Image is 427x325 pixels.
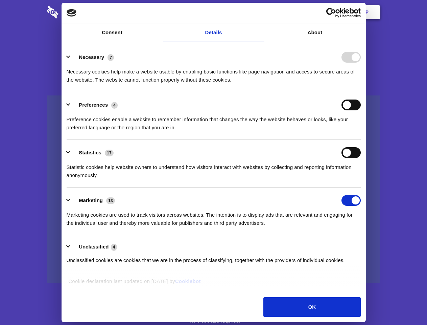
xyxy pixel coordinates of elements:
a: Usercentrics Cookiebot - opens in a new window [302,8,361,18]
div: Necessary cookies help make a website usable by enabling basic functions like page navigation and... [67,63,361,84]
div: Statistic cookies help website owners to understand how visitors interact with websites by collec... [67,158,361,179]
a: Cookiebot [175,278,201,284]
div: Preference cookies enable a website to remember information that changes the way the website beha... [67,110,361,132]
label: Marketing [79,197,103,203]
button: Necessary (7) [67,52,118,63]
span: 13 [106,197,115,204]
button: Unclassified (4) [67,243,121,251]
h1: Eliminate Slack Data Loss. [47,30,380,55]
h4: Auto-redaction of sensitive data, encrypted data sharing and self-destructing private chats. Shar... [47,62,380,84]
a: Login [307,2,336,23]
a: Contact [274,2,305,23]
a: Details [163,23,264,42]
label: Preferences [79,102,108,108]
button: Marketing (13) [67,195,119,206]
a: About [264,23,366,42]
a: Consent [62,23,163,42]
a: Pricing [198,2,228,23]
button: Statistics (17) [67,147,118,158]
div: Unclassified cookies are cookies that we are in the process of classifying, together with the pro... [67,251,361,264]
span: 17 [105,150,114,156]
div: Cookie declaration last updated on [DATE] by [63,277,364,290]
button: OK [263,297,360,317]
div: Marketing cookies are used to track visitors across websites. The intention is to display ads tha... [67,206,361,227]
img: logo-wordmark-white-trans-d4663122ce5f474addd5e946df7df03e33cb6a1c49d2221995e7729f52c070b2.svg [47,6,105,19]
span: 4 [111,244,117,251]
iframe: Drift Widget Chat Controller [393,291,419,317]
label: Necessary [79,54,104,60]
span: 7 [108,54,114,61]
a: Wistia video thumbnail [47,95,380,283]
img: logo [67,9,77,17]
span: 4 [111,102,118,109]
button: Preferences (4) [67,100,122,110]
label: Statistics [79,150,101,155]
